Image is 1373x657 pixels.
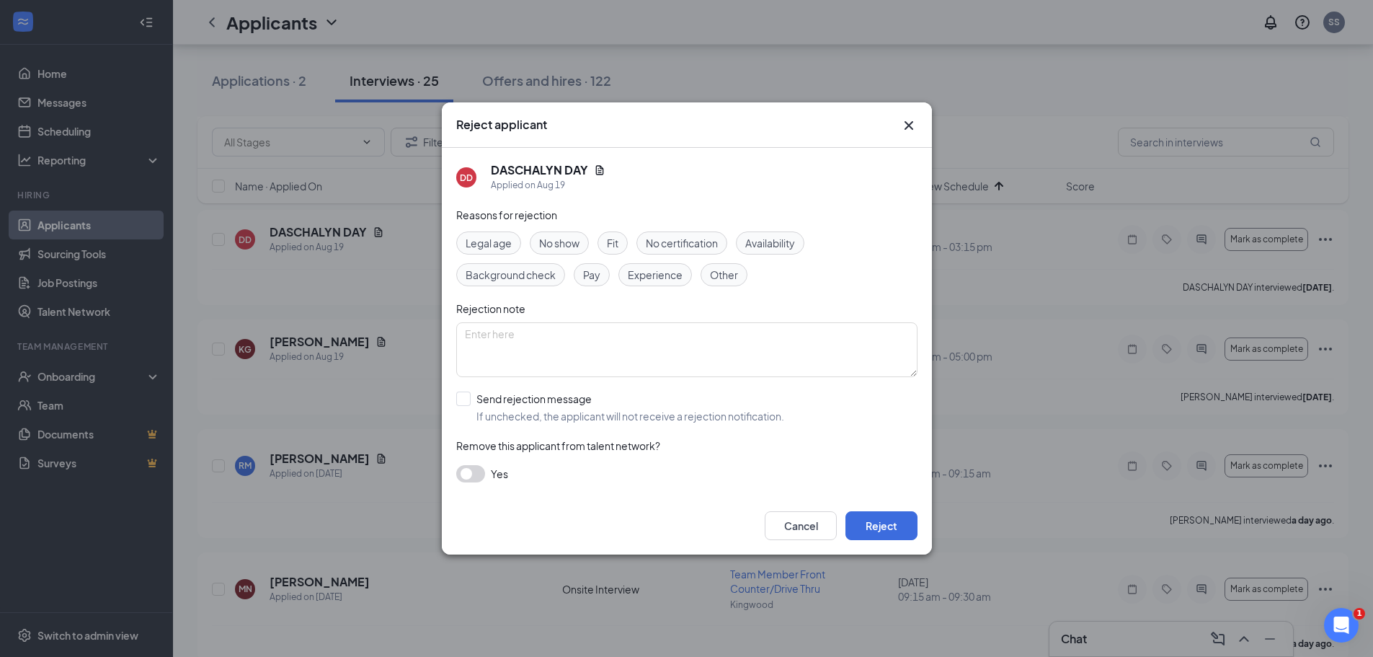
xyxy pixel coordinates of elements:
span: 1 [1354,608,1365,619]
button: Close [900,117,917,134]
span: Pay [583,267,600,283]
span: No certification [646,235,718,251]
span: No show [539,235,579,251]
span: Reasons for rejection [456,208,557,221]
span: Background check [466,267,556,283]
button: Reject [845,511,917,540]
span: Fit [607,235,618,251]
div: Applied on Aug 19 [491,178,605,193]
h5: DASCHALYN DAY [491,162,588,178]
span: Availability [745,235,795,251]
svg: Document [594,164,605,176]
h3: Reject applicant [456,117,547,133]
span: Other [710,267,738,283]
span: Experience [628,267,683,283]
span: Rejection note [456,302,525,315]
div: DD [460,172,473,184]
svg: Cross [900,117,917,134]
span: Yes [491,465,508,482]
span: Remove this applicant from talent network? [456,439,660,452]
iframe: Intercom live chat [1324,608,1359,643]
button: Cancel [765,511,837,540]
span: Legal age [466,235,512,251]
